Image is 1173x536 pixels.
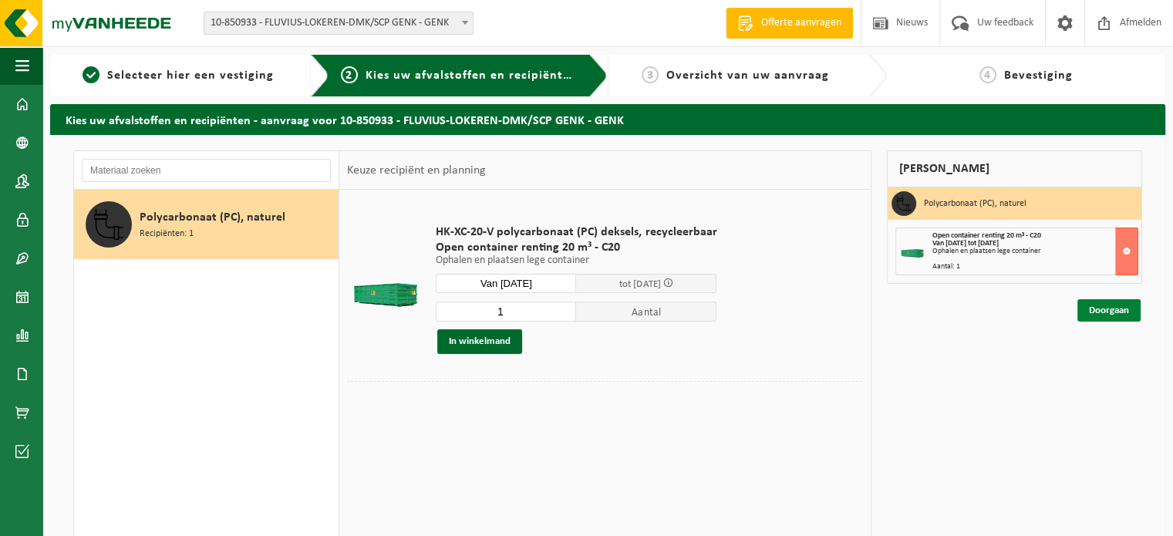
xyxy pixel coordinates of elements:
span: Kies uw afvalstoffen en recipiënten [366,69,578,82]
span: Bevestiging [1004,69,1073,82]
input: Materiaal zoeken [82,159,331,182]
a: Doorgaan [1077,299,1141,322]
button: In winkelmand [437,329,522,354]
span: tot [DATE] [619,279,660,289]
span: Recipiënten: 1 [140,227,194,241]
span: 10-850933 - FLUVIUS-LOKEREN-DMK/SCP GENK - GENK [204,12,474,35]
h3: Polycarbonaat (PC), naturel [924,191,1026,216]
div: Ophalen en plaatsen lege container [932,248,1138,255]
h2: Kies uw afvalstoffen en recipiënten - aanvraag voor 10-850933 - FLUVIUS-LOKEREN-DMK/SCP GENK - GENK [50,104,1165,134]
span: Polycarbonaat (PC), naturel [140,208,285,227]
span: 10-850933 - FLUVIUS-LOKEREN-DMK/SCP GENK - GENK [204,12,473,34]
a: 1Selecteer hier een vestiging [58,66,298,85]
span: HK-XC-20-V polycarbonaat (PC) deksels, recycleerbaar [436,224,716,240]
span: Open container renting 20 m³ - C20 [436,240,716,255]
span: Overzicht van uw aanvraag [666,69,829,82]
span: Open container renting 20 m³ - C20 [932,231,1041,240]
a: Offerte aanvragen [726,8,853,39]
div: [PERSON_NAME] [887,150,1143,187]
div: Aantal: 1 [932,263,1138,271]
span: 3 [642,66,659,83]
div: Keuze recipiënt en planning [339,151,494,190]
span: 2 [341,66,358,83]
strong: Van [DATE] tot [DATE] [932,239,999,248]
span: Aantal [576,302,716,322]
span: Selecteer hier een vestiging [107,69,274,82]
span: 1 [83,66,99,83]
button: Polycarbonaat (PC), naturel Recipiënten: 1 [74,190,339,259]
p: Ophalen en plaatsen lege container [436,255,716,266]
span: 4 [979,66,996,83]
span: Offerte aanvragen [757,15,845,31]
input: Selecteer datum [436,274,576,293]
